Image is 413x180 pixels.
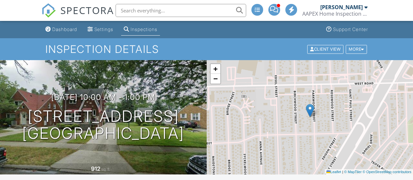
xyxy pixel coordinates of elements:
[91,165,100,172] div: 912
[306,104,314,117] img: Marker
[52,26,77,32] div: Dashboard
[333,26,368,32] div: Support Center
[363,170,411,174] a: © OpenStreetMap contributors
[324,24,371,36] a: Support Center
[43,24,80,36] a: Dashboard
[45,43,367,55] h1: Inspection Details
[116,4,246,17] input: Search everything...
[85,24,116,36] a: Settings
[101,167,110,172] span: sq. ft.
[22,108,184,142] h1: [STREET_ADDRESS] [GEOGRAPHIC_DATA]
[342,170,343,174] span: |
[211,74,220,84] a: Zoom out
[320,4,363,10] div: [PERSON_NAME]
[121,24,160,36] a: Inspections
[60,3,114,17] span: SPECTORA
[131,26,157,32] div: Inspections
[41,3,56,18] img: The Best Home Inspection Software - Spectora
[326,170,341,174] a: Leaflet
[94,26,113,32] div: Settings
[344,170,362,174] a: © MapTiler
[307,45,343,54] div: Client View
[302,10,368,17] div: AAPEX Home Inspection Services
[41,9,114,23] a: SPECTORA
[51,93,155,102] h3: [DATE] 10:00 am - 1:00 pm
[307,46,345,51] a: Client View
[346,45,367,54] div: More
[211,64,220,74] a: Zoom in
[213,65,217,73] span: +
[213,74,217,83] span: −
